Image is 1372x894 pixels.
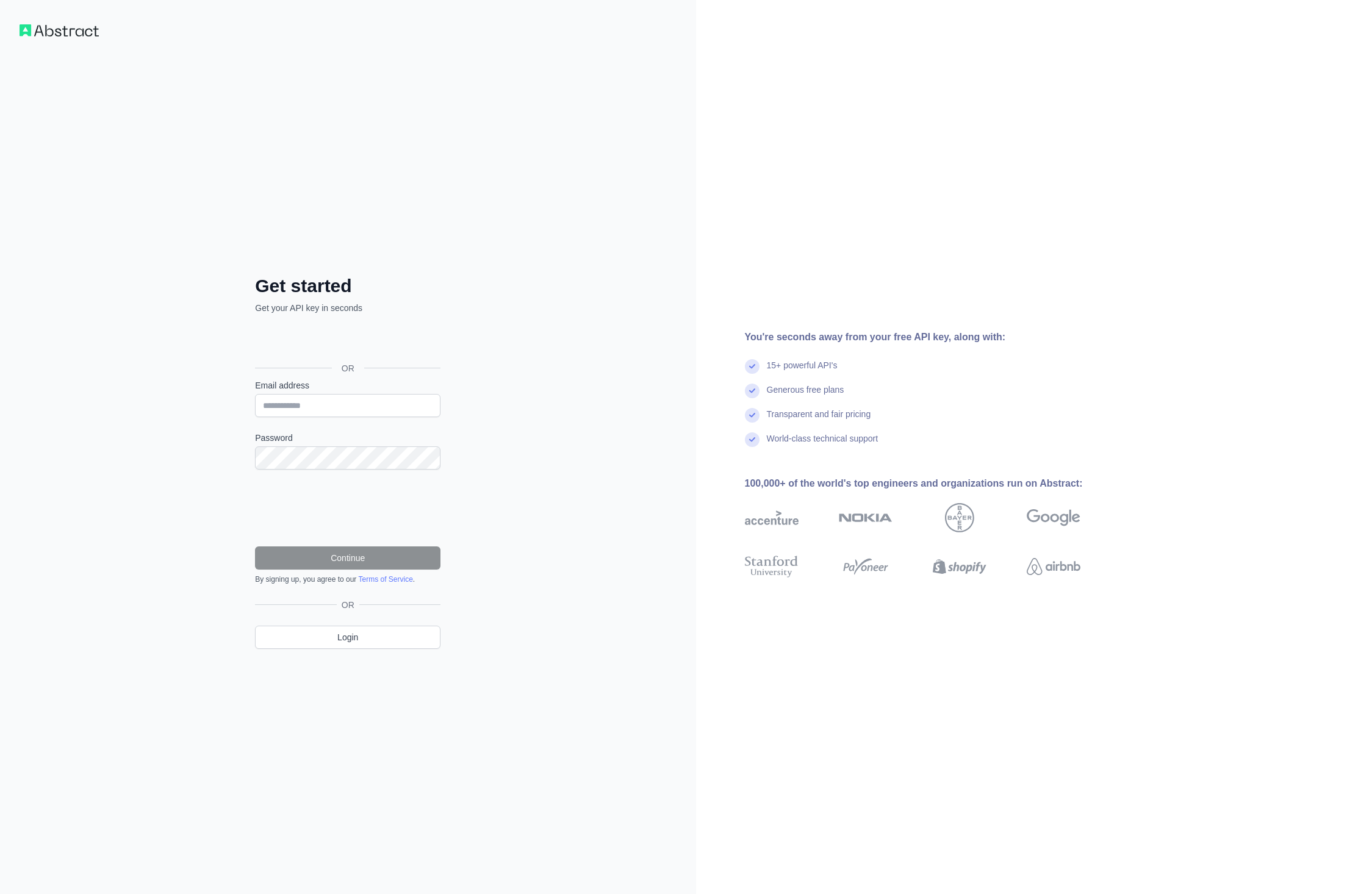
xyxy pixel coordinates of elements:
[255,379,440,392] label: Email address
[745,359,760,374] img: check mark
[255,327,438,354] div: Sign in with Google. Opens in new tab
[745,503,799,532] img: accenture
[255,484,440,532] iframe: reCAPTCHA
[255,302,440,314] p: Get your API key in seconds
[255,275,440,297] h2: Get started
[933,553,986,580] img: shopify
[358,575,412,584] a: Terms of Service
[839,553,893,580] img: payoneer
[767,432,878,457] div: World-class technical support
[332,362,364,374] span: OR
[745,384,760,398] img: check mark
[945,503,974,532] img: bayer
[767,359,838,384] div: 15+ powerful API's
[745,553,799,580] img: stanford university
[839,503,893,532] img: nokia
[337,599,359,611] span: OR
[1027,503,1080,532] img: google
[249,327,444,354] iframe: Sign in with Google Button
[255,574,440,584] div: By signing up, you agree to our .
[767,408,871,432] div: Transparent and fair pricing
[1027,553,1080,580] img: airbnb
[745,408,760,423] img: check mark
[745,476,1119,491] div: 100,000+ of the world's top engineers and organizations run on Abstract:
[255,432,440,444] label: Password
[255,626,440,649] a: Login
[767,384,844,408] div: Generous free plans
[745,330,1119,345] div: You're seconds away from your free API key, along with:
[20,24,99,37] img: Workflow
[255,546,440,570] button: Continue
[745,432,760,447] img: check mark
